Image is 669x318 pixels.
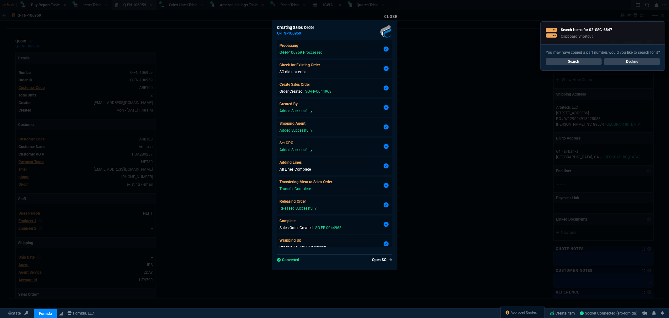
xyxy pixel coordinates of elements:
[23,310,30,316] a: API TOKEN
[279,82,334,87] p: Create Sales Order
[279,179,332,185] p: Transfering Meta to Sales Order
[372,257,392,263] a: Open SO
[279,140,315,146] p: Set CPO
[279,225,313,231] p: Sales Order Created
[305,89,332,94] p: SO-FR-0044963
[279,199,319,204] p: Releasing Order
[580,311,637,315] span: Socket Connected (erp-fornida)
[315,225,342,231] p: SO-FR-0044963
[279,43,325,48] p: Processing
[546,50,660,55] p: You may have copied a part number, would you like to search for it?
[279,121,315,126] p: Shipping Agent
[279,128,312,133] p: Added Successfully
[277,257,392,263] p: Converted
[279,62,320,68] p: Check for Existing Order
[547,309,577,318] a: Create Item
[580,310,637,316] a: Osxm29nfFr1UL2oLAABR
[279,147,312,153] p: Added Successfully
[279,89,303,94] p: Order Created
[384,14,397,19] a: Close
[279,238,328,243] p: Wrapping Up
[604,58,660,65] a: Decline
[6,310,23,316] a: Global State
[546,58,602,65] a: Search
[561,34,612,39] p: Clipboard Shortcut
[279,50,322,55] p: Q-FN-106959 Proccessed
[279,167,311,172] p: All Lines Complete
[279,160,313,165] p: Adding Lines
[279,101,315,107] p: Created By
[277,30,392,36] h5: Q-FN-106959
[279,69,307,75] p: SO did not exist.
[511,310,537,315] span: Approved Quotes
[279,206,316,211] p: Released Successfully
[279,186,311,192] p: Transfer Complete
[277,25,392,30] h6: Creating Sales Order
[279,218,344,224] p: Complete
[279,244,326,250] p: Order Q-FN-106959 synced
[279,108,312,114] p: Added Successfully
[561,27,612,33] p: Search Items for 02-SSC-6847
[66,310,96,316] a: msbcCompanyName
